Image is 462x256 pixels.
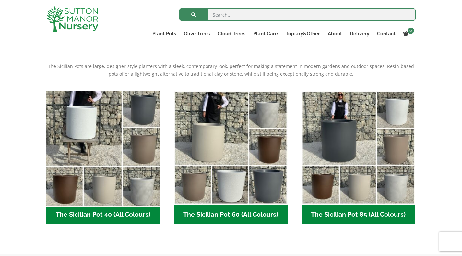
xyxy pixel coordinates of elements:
[43,88,163,207] img: The Sicilian Pot 40 (All Colours)
[46,205,160,225] h2: The Sicilian Pot 40 (All Colours)
[302,205,415,225] h2: The Sicilian Pot 85 (All Colours)
[282,29,324,38] a: Topiary&Other
[174,91,288,205] img: The Sicilian Pot 60 (All Colours)
[179,8,416,21] input: Search...
[302,91,415,205] img: The Sicilian Pot 85 (All Colours)
[180,29,214,38] a: Olive Trees
[373,29,399,38] a: Contact
[46,62,416,78] p: The Sicilian Pots are large, designer-style planters with a sleek, contemporary look, perfect for...
[148,29,180,38] a: Plant Pots
[174,91,288,224] a: Visit product category The Sicilian Pot 60 (All Colours)
[302,91,415,224] a: Visit product category The Sicilian Pot 85 (All Colours)
[399,29,416,38] a: 0
[46,6,98,32] img: logo
[46,91,160,224] a: Visit product category The Sicilian Pot 40 (All Colours)
[214,29,249,38] a: Cloud Trees
[174,205,288,225] h2: The Sicilian Pot 60 (All Colours)
[346,29,373,38] a: Delivery
[408,28,414,34] span: 0
[324,29,346,38] a: About
[249,29,282,38] a: Plant Care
